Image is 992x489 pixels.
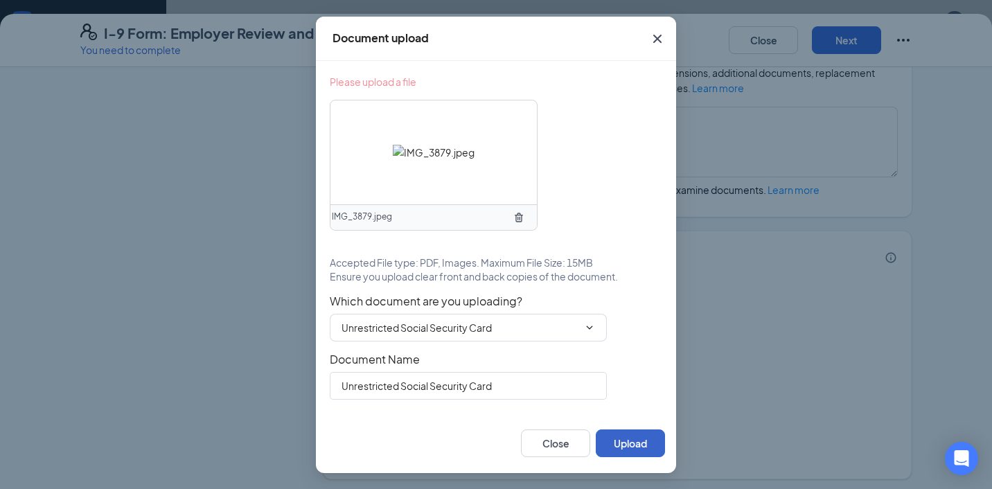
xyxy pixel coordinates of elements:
[649,30,666,47] svg: Cross
[330,269,618,283] span: Ensure you upload clear front and back copies of the document.
[584,322,595,333] svg: ChevronDown
[330,372,607,400] input: Enter document name
[330,75,416,89] span: Please upload a file
[342,320,578,335] input: Select document type
[393,145,475,160] img: IMG_3879.jpeg
[330,256,593,269] span: Accepted File type: PDF, Images. Maximum File Size: 15MB
[332,211,392,224] span: IMG_3879.jpeg
[596,429,665,457] button: Upload
[508,206,530,229] button: TrashOutline
[330,353,662,366] span: Document Name
[639,17,676,61] button: Close
[333,30,429,46] div: Document upload
[521,429,590,457] button: Close
[330,294,662,308] span: Which document are you uploading?
[513,212,524,223] svg: TrashOutline
[945,442,978,475] div: Open Intercom Messenger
